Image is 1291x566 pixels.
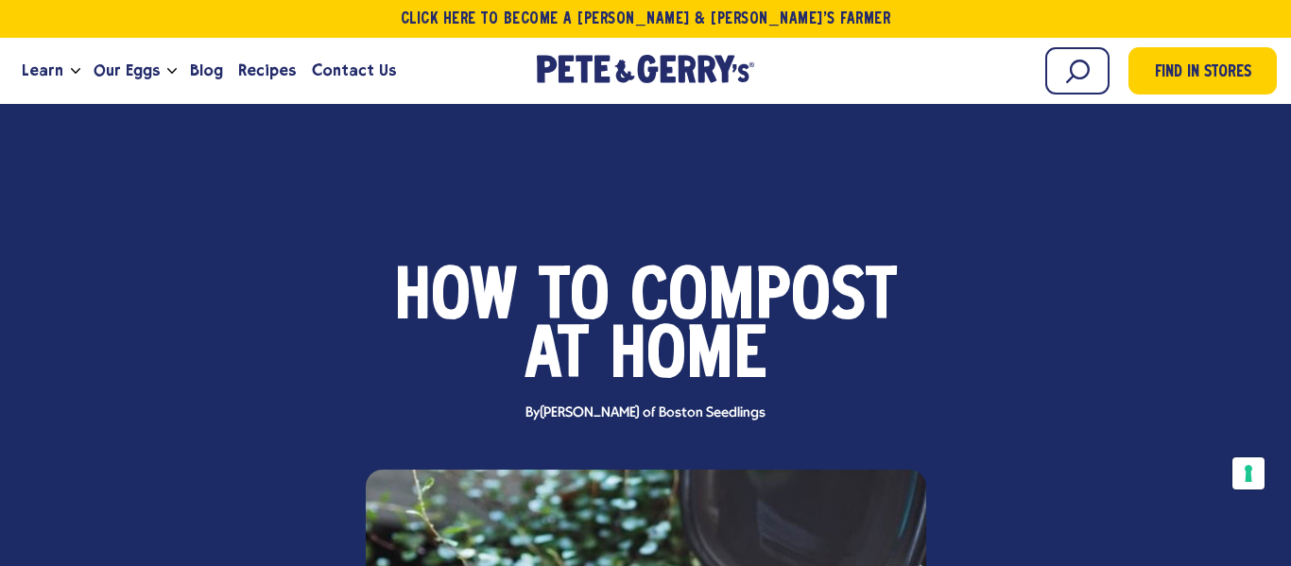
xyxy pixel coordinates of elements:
button: Your consent preferences for tracking technologies [1232,457,1265,489]
a: Recipes [231,45,303,96]
span: to [539,270,610,329]
a: Learn [14,45,71,96]
span: Recipes [238,59,296,82]
span: Compost [630,270,897,329]
span: at [525,329,589,387]
button: Open the dropdown menu for Learn [71,68,80,75]
span: Our Eggs [94,59,160,82]
span: How [394,270,518,329]
a: Blog [182,45,231,96]
span: By [516,406,775,420]
a: Find in Stores [1128,47,1277,94]
button: Open the dropdown menu for Our Eggs [167,68,177,75]
span: Find in Stores [1155,60,1251,86]
span: Contact Us [312,59,396,82]
span: Home [610,329,766,387]
span: Learn [22,59,63,82]
span: [PERSON_NAME] of Boston Seedlings [540,405,766,420]
a: Contact Us [304,45,404,96]
input: Search [1045,47,1110,94]
a: Our Eggs [86,45,167,96]
span: Blog [190,59,223,82]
